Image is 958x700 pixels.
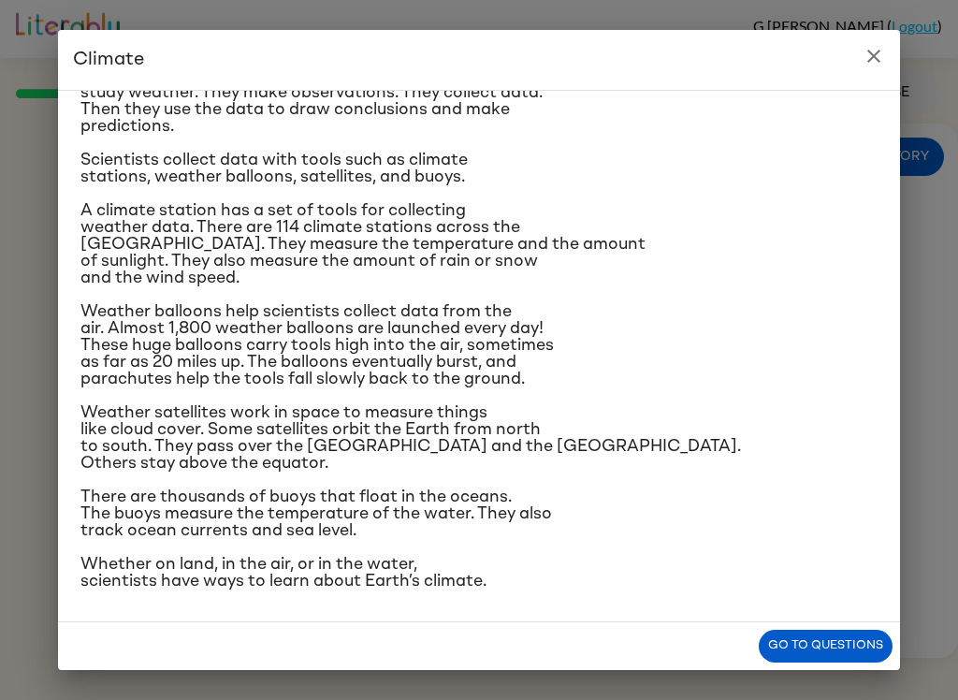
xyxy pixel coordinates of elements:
[58,30,900,90] h2: Climate
[80,404,741,472] span: Weather satellites work in space to measure things like cloud cover. Some satellites orbit the Ea...
[80,303,554,387] span: Weather balloons help scientists collect data from the air. Almost 1,800 weather balloons are lau...
[80,489,552,539] span: There are thousands of buoys that float in the oceans. The buoys measure the temperature of the w...
[855,37,893,75] button: close
[759,630,893,663] button: Go to questions
[80,152,468,185] span: Scientists collect data with tools such as climate stations, weather balloons, satellites, and bu...
[80,67,543,135] span: Scientists study climate in the same way that they study weather. They make observations. They co...
[80,202,646,286] span: A climate station has a set of tools for collecting weather data. There are 114 climate stations ...
[80,556,486,590] span: Whether on land, in the air, or in the water, scientists have ways to learn about Earth’s climate.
